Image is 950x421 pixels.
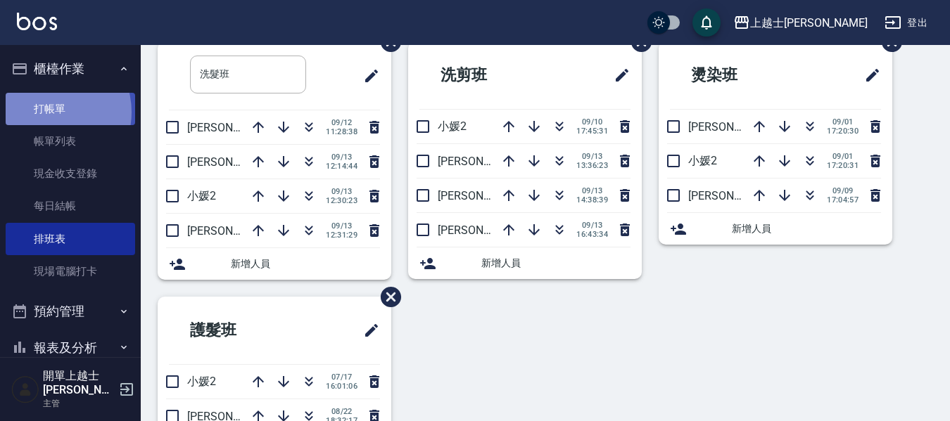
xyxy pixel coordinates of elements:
[576,186,608,195] span: 09/13
[659,213,892,245] div: 新增人員
[879,10,933,36] button: 登出
[6,223,135,255] a: 排班表
[6,51,135,87] button: 櫃檯作業
[326,373,357,382] span: 07/17
[576,221,608,230] span: 09/13
[576,195,608,205] span: 14:38:39
[190,56,306,93] input: 排版標題
[576,152,608,161] span: 09/13
[688,120,779,134] span: [PERSON_NAME]8
[827,117,859,127] span: 09/01
[6,125,135,157] a: 帳單列表
[438,119,467,133] span: 小媛2
[43,397,115,410] p: 主管
[419,50,557,101] h2: 洗剪班
[856,58,881,92] span: 修改班表的標題
[481,256,631,271] span: 新增人員
[728,8,873,37] button: 上越士[PERSON_NAME]
[576,161,608,170] span: 13:36:23
[187,375,216,388] span: 小媛2
[732,221,881,236] span: 新增人員
[326,127,357,136] span: 11:28:38
[231,257,380,271] span: 新增人員
[827,161,859,170] span: 17:20:31
[576,230,608,239] span: 16:43:34
[326,221,357,231] span: 09/13
[326,407,357,416] span: 08/22
[6,330,135,366] button: 報表及分析
[355,59,380,93] span: 修改班表的標題
[6,293,135,330] button: 預約管理
[408,247,642,279] div: 新增人員
[6,255,135,287] a: 現場電腦打卡
[827,186,859,195] span: 09/09
[688,154,717,167] span: 小媛2
[355,313,380,347] span: 修改班表的標題
[688,189,785,202] span: [PERSON_NAME]12
[827,127,859,136] span: 17:20:30
[827,152,859,161] span: 09/01
[11,375,39,403] img: Person
[827,195,859,205] span: 17:04:57
[187,121,284,134] span: [PERSON_NAME]12
[576,117,608,127] span: 09/10
[438,155,528,168] span: [PERSON_NAME]8
[670,50,807,101] h2: 燙染班
[326,118,357,127] span: 09/12
[6,157,135,190] a: 現金收支登錄
[438,224,535,237] span: [PERSON_NAME]12
[438,189,535,202] span: [PERSON_NAME]12
[43,369,115,397] h5: 開單上越士[PERSON_NAME]
[326,382,357,391] span: 16:01:06
[326,153,357,162] span: 09/13
[326,162,357,171] span: 12:14:44
[17,13,57,30] img: Logo
[158,248,391,280] div: 新增人員
[326,196,357,205] span: 12:30:23
[750,14,868,32] div: 上越士[PERSON_NAME]
[169,305,306,356] h2: 護髮班
[605,58,631,92] span: 修改班表的標題
[187,224,284,238] span: [PERSON_NAME]12
[187,189,216,202] span: 小媛2
[326,231,357,240] span: 12:31:29
[187,155,278,169] span: [PERSON_NAME]8
[326,187,357,196] span: 09/13
[576,127,608,136] span: 17:45:31
[370,276,403,318] span: 刪除班表
[6,190,135,222] a: 每日結帳
[692,8,721,37] button: save
[6,93,135,125] a: 打帳單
